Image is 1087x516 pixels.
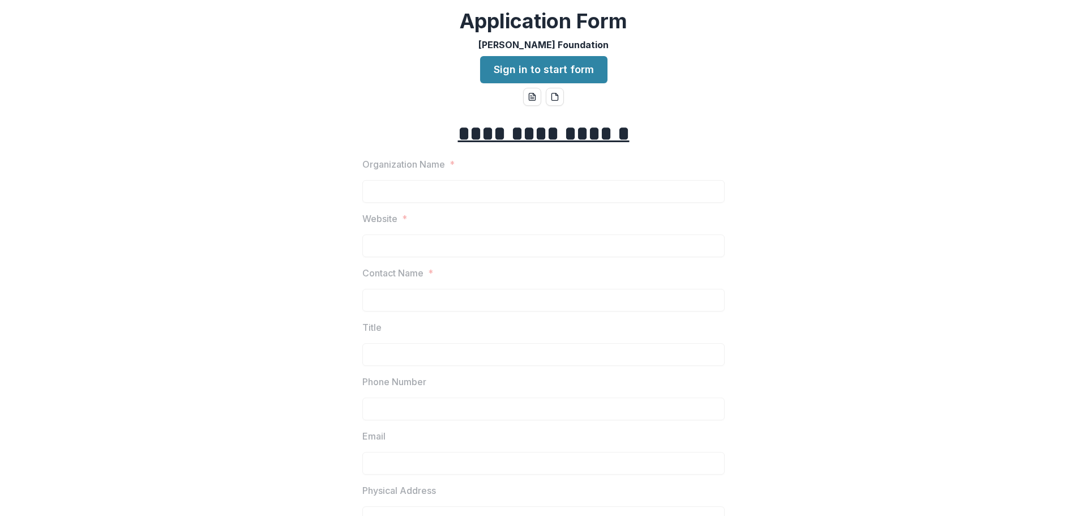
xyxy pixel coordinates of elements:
p: [PERSON_NAME] Foundation [478,38,609,52]
button: pdf-download [546,88,564,106]
p: Physical Address [362,484,436,497]
p: Phone Number [362,375,426,389]
p: Contact Name [362,266,423,280]
a: Sign in to start form [480,56,607,83]
p: Email [362,429,386,443]
p: Organization Name [362,157,445,171]
p: Website [362,212,397,225]
h2: Application Form [460,9,627,33]
p: Title [362,321,382,334]
button: word-download [523,88,541,106]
